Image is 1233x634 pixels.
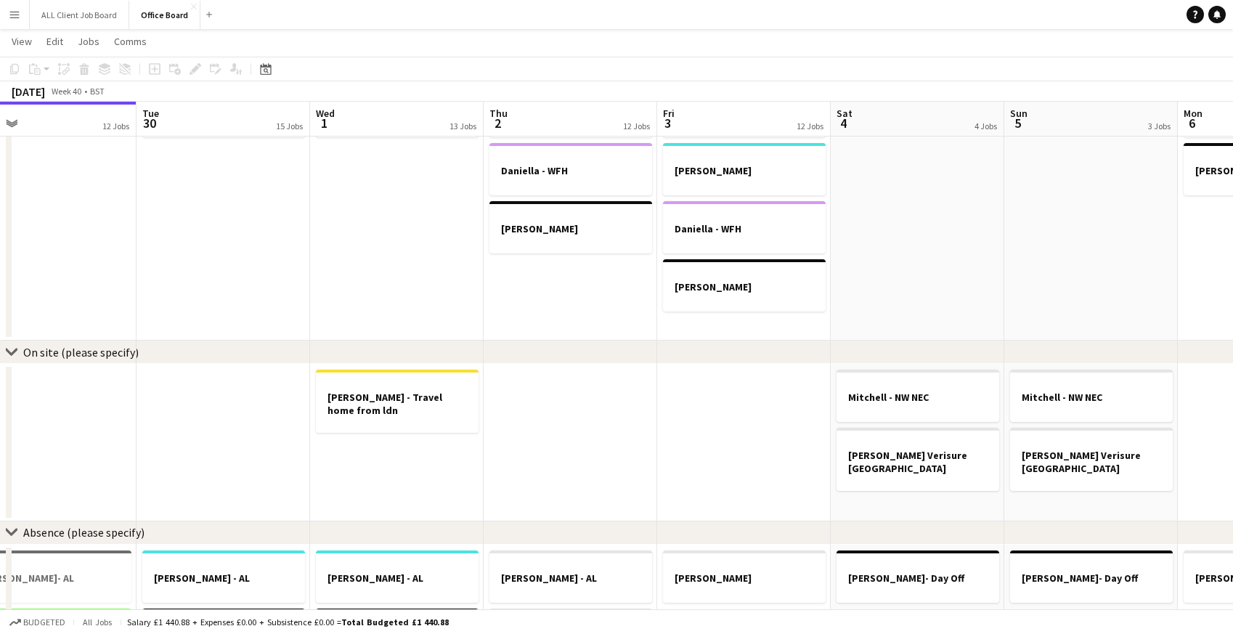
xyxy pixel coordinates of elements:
[489,550,652,603] app-job-card: [PERSON_NAME] - AL
[489,222,652,235] h3: [PERSON_NAME]
[316,370,479,433] app-job-card: [PERSON_NAME] - Travel home from ldn
[1181,115,1203,131] span: 6
[142,107,159,120] span: Tue
[1010,107,1027,120] span: Sun
[1010,449,1173,475] h3: [PERSON_NAME] Verisure [GEOGRAPHIC_DATA]
[1010,391,1173,404] h3: Mitchell - NW NEC
[23,345,139,359] div: On site (please specify)
[837,107,852,120] span: Sat
[316,550,479,603] app-job-card: [PERSON_NAME] - AL
[837,572,999,585] h3: [PERSON_NAME]- Day Off
[797,121,823,131] div: 12 Jobs
[1010,428,1173,491] app-job-card: [PERSON_NAME] Verisure [GEOGRAPHIC_DATA]
[114,35,147,48] span: Comms
[663,550,826,603] app-job-card: [PERSON_NAME]
[7,614,68,630] button: Budgeted
[837,370,999,422] app-job-card: Mitchell - NW NEC
[837,391,999,404] h3: Mitchell - NW NEC
[663,222,826,235] h3: Daniella - WFH
[663,201,826,253] app-job-card: Daniella - WFH
[663,259,826,312] app-job-card: [PERSON_NAME]
[489,143,652,195] app-job-card: Daniella - WFH
[1184,107,1203,120] span: Mon
[316,107,335,120] span: Wed
[80,617,115,627] span: All jobs
[108,32,152,51] a: Comms
[1008,115,1027,131] span: 5
[1010,370,1173,422] app-job-card: Mitchell - NW NEC
[1148,121,1171,131] div: 3 Jobs
[142,572,305,585] h3: [PERSON_NAME] - AL
[12,35,32,48] span: View
[12,84,45,99] div: [DATE]
[276,121,303,131] div: 15 Jobs
[341,617,449,627] span: Total Budgeted £1 440.88
[316,391,479,417] h3: [PERSON_NAME] - Travel home from ldn
[663,107,675,120] span: Fri
[142,550,305,603] app-job-card: [PERSON_NAME] - AL
[6,32,38,51] a: View
[834,115,852,131] span: 4
[30,1,129,29] button: ALL Client Job Board
[663,280,826,293] h3: [PERSON_NAME]
[314,115,335,131] span: 1
[837,449,999,475] h3: [PERSON_NAME] Verisure [GEOGRAPHIC_DATA]
[663,572,826,585] h3: [PERSON_NAME]
[489,164,652,177] h3: Daniella - WFH
[129,1,200,29] button: Office Board
[489,107,508,120] span: Thu
[140,115,159,131] span: 30
[23,617,65,627] span: Budgeted
[46,35,63,48] span: Edit
[837,428,999,491] app-job-card: [PERSON_NAME] Verisure [GEOGRAPHIC_DATA]
[316,572,479,585] h3: [PERSON_NAME] - AL
[78,35,99,48] span: Jobs
[72,32,105,51] a: Jobs
[489,201,652,253] app-job-card: [PERSON_NAME]
[449,121,476,131] div: 13 Jobs
[623,121,650,131] div: 12 Jobs
[90,86,105,97] div: BST
[48,86,84,97] span: Week 40
[661,115,675,131] span: 3
[974,121,997,131] div: 4 Jobs
[489,572,652,585] h3: [PERSON_NAME] - AL
[1010,572,1173,585] h3: [PERSON_NAME]- Day Off
[663,164,826,177] h3: [PERSON_NAME]
[41,32,69,51] a: Edit
[663,143,826,195] app-job-card: [PERSON_NAME]
[102,121,129,131] div: 12 Jobs
[487,115,508,131] span: 2
[127,617,449,627] div: Salary £1 440.88 + Expenses £0.00 + Subsistence £0.00 =
[837,550,999,603] app-job-card: [PERSON_NAME]- Day Off
[1010,550,1173,603] app-job-card: [PERSON_NAME]- Day Off
[23,525,145,540] div: Absence (please specify)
